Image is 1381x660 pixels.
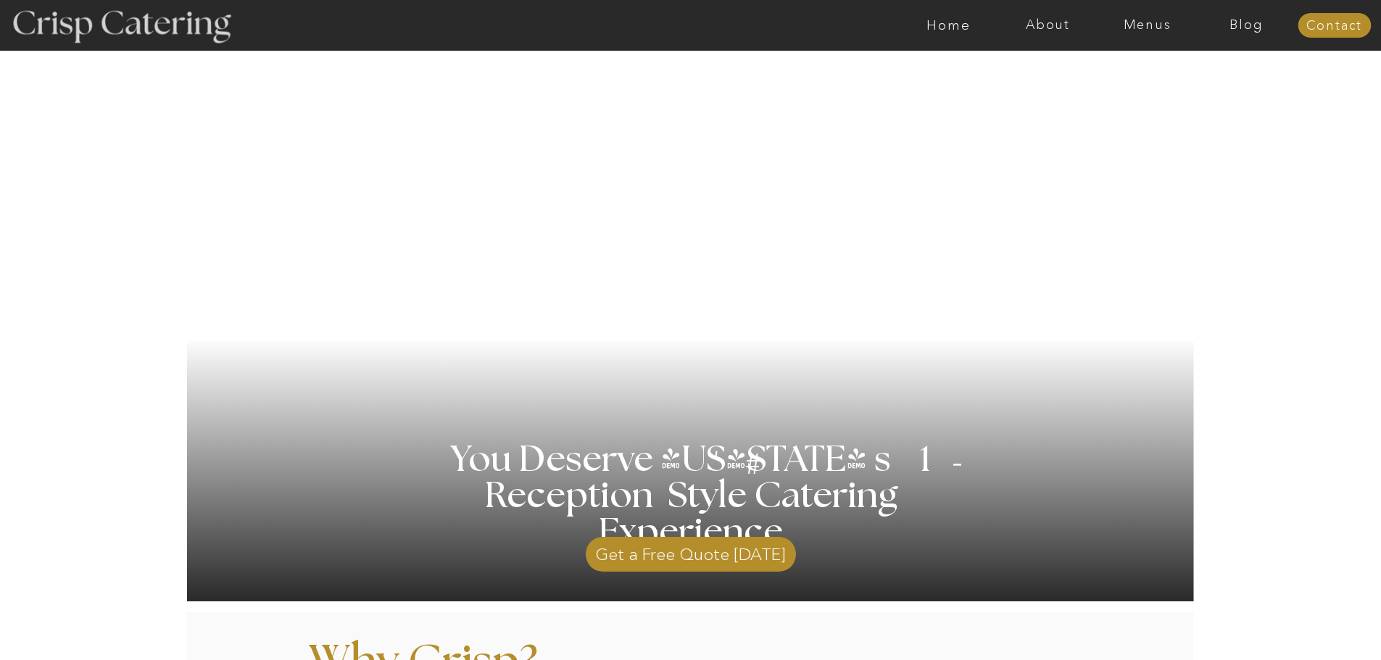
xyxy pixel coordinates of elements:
h3: ' [924,425,966,508]
a: About [998,18,1098,33]
a: Home [899,18,998,33]
a: Get a Free Quote [DATE] [586,530,796,572]
a: Menus [1098,18,1197,33]
a: Blog [1197,18,1296,33]
a: Contact [1298,19,1371,33]
h1: You Deserve [US_STATE] s 1 Reception Style Catering Experience [400,442,982,551]
h3: # [713,450,796,492]
h3: ' [687,443,746,479]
